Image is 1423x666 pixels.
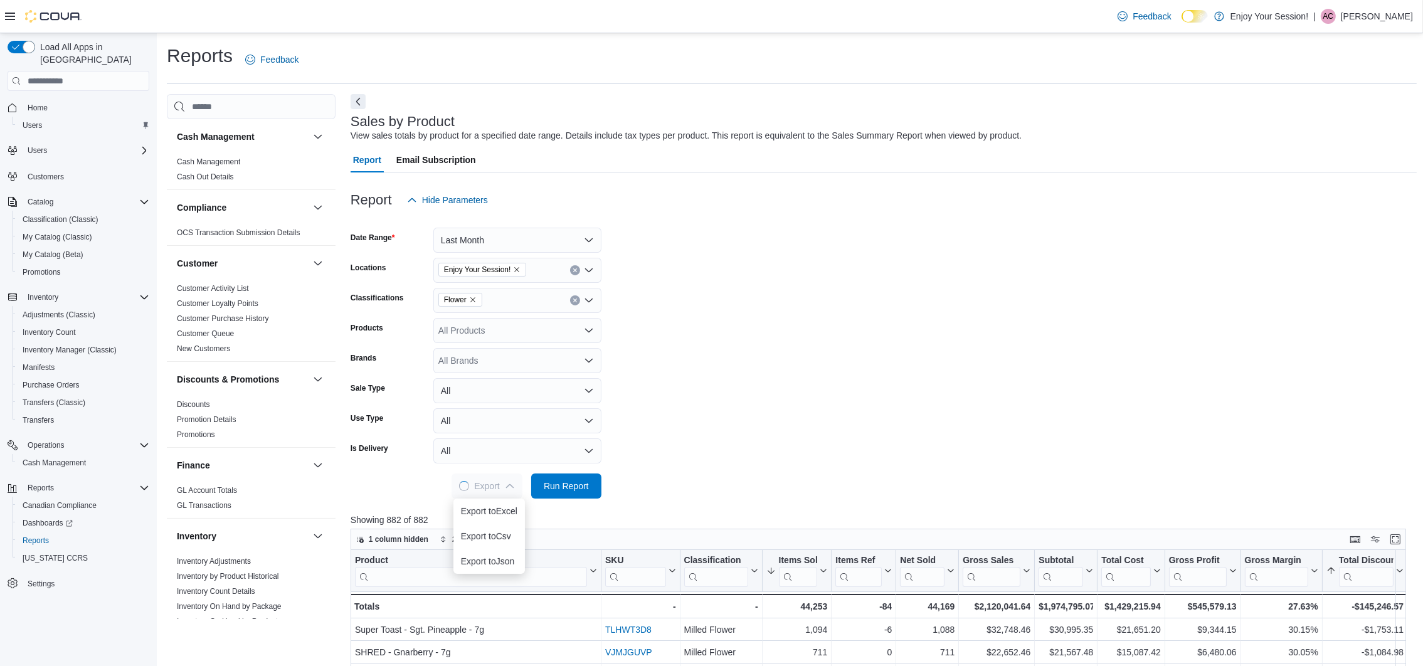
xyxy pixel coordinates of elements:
button: Operations [3,436,154,454]
label: Brands [351,353,376,363]
div: Total Discount [1339,555,1394,567]
span: Purchase Orders [23,380,80,390]
div: Gross Sales [963,555,1020,567]
button: Last Month [433,228,601,253]
button: Customer [177,257,308,270]
span: Promotion Details [177,415,236,425]
a: VJMJGUVP [605,647,652,657]
span: My Catalog (Classic) [18,230,149,245]
a: New Customers [177,344,230,353]
button: All [433,438,601,463]
div: $9,344.15 [1169,622,1237,637]
div: Net Sold [900,555,944,587]
div: Super Toast - Sgt. Pineapple - 7g [355,622,597,637]
button: Export toJson [453,549,525,574]
a: Cash Out Details [177,172,234,181]
div: -$145,246.57 [1326,599,1404,614]
div: $21,567.48 [1039,645,1093,660]
button: Inventory Manager (Classic) [13,341,154,359]
a: Customer Activity List [177,284,249,293]
span: Canadian Compliance [23,500,97,510]
button: Settings [3,574,154,593]
span: Enjoy Your Session! [438,263,527,277]
span: Catalog [28,197,53,207]
h3: Customer [177,257,218,270]
div: 711 [900,645,955,660]
span: GL Transactions [177,500,231,510]
a: Customer Queue [177,329,234,338]
a: Cash Management [18,455,91,470]
button: Transfers [13,411,154,429]
span: Email Subscription [396,147,476,172]
span: Customer Loyalty Points [177,299,258,309]
div: 44,169 [900,599,955,614]
div: Cash Management [167,154,336,189]
a: Classification (Classic) [18,212,103,227]
span: Customers [23,168,149,184]
button: Keyboard shortcuts [1348,532,1363,547]
a: Customer Loyalty Points [177,299,258,308]
div: - [684,599,758,614]
div: Items Ref [835,555,882,587]
span: Export to Excel [461,506,517,516]
button: Gross Margin [1244,555,1318,587]
label: Is Delivery [351,443,388,453]
button: All [433,408,601,433]
div: $15,087.42 [1101,645,1160,660]
button: Clear input [570,295,580,305]
a: Customers [23,169,69,184]
a: Promotions [18,265,66,280]
button: Inventory [3,288,154,306]
button: Items Ref [835,555,892,587]
span: Customer Queue [177,329,234,339]
button: Next [351,94,366,109]
span: OCS Transaction Submission Details [177,228,300,238]
label: Date Range [351,233,395,243]
button: Inventory [23,290,63,305]
span: Promotions [23,267,61,277]
a: GL Transactions [177,501,231,510]
span: 1 column hidden [369,534,428,544]
span: Transfers [23,415,54,425]
span: Discounts [177,399,210,410]
span: Cash Management [23,458,86,468]
label: Products [351,323,383,333]
button: Enter fullscreen [1388,532,1403,547]
button: Customers [3,167,154,185]
button: Canadian Compliance [13,497,154,514]
a: Transfers [18,413,59,428]
span: My Catalog (Beta) [18,247,149,262]
a: Home [23,100,53,115]
button: Export toExcel [453,499,525,524]
button: Manifests [13,359,154,376]
span: Adjustments (Classic) [23,310,95,320]
button: Inventory Count [13,324,154,341]
span: Reports [23,536,49,546]
button: Finance [310,458,325,473]
span: Operations [23,438,149,453]
a: My Catalog (Classic) [18,230,97,245]
span: Report [353,147,381,172]
button: My Catalog (Classic) [13,228,154,246]
div: Total Discount [1339,555,1394,587]
button: Total Discount [1326,555,1404,587]
button: Inventory [310,529,325,544]
span: Inventory by Product Historical [177,571,279,581]
button: All [433,378,601,403]
div: Items Sold [778,555,817,587]
div: Classification [684,555,748,567]
span: Promotions [177,430,215,440]
span: Customers [28,172,64,182]
span: Manifests [18,360,149,375]
a: Canadian Compliance [18,498,102,513]
div: SKU [605,555,666,567]
input: Dark Mode [1182,10,1208,23]
button: [US_STATE] CCRS [13,549,154,567]
span: Adjustments (Classic) [18,307,149,322]
button: Purchase Orders [13,376,154,394]
span: Reports [28,483,54,493]
nav: Complex example [8,93,149,625]
button: Net Sold [900,555,955,587]
div: $6,480.06 [1169,645,1237,660]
